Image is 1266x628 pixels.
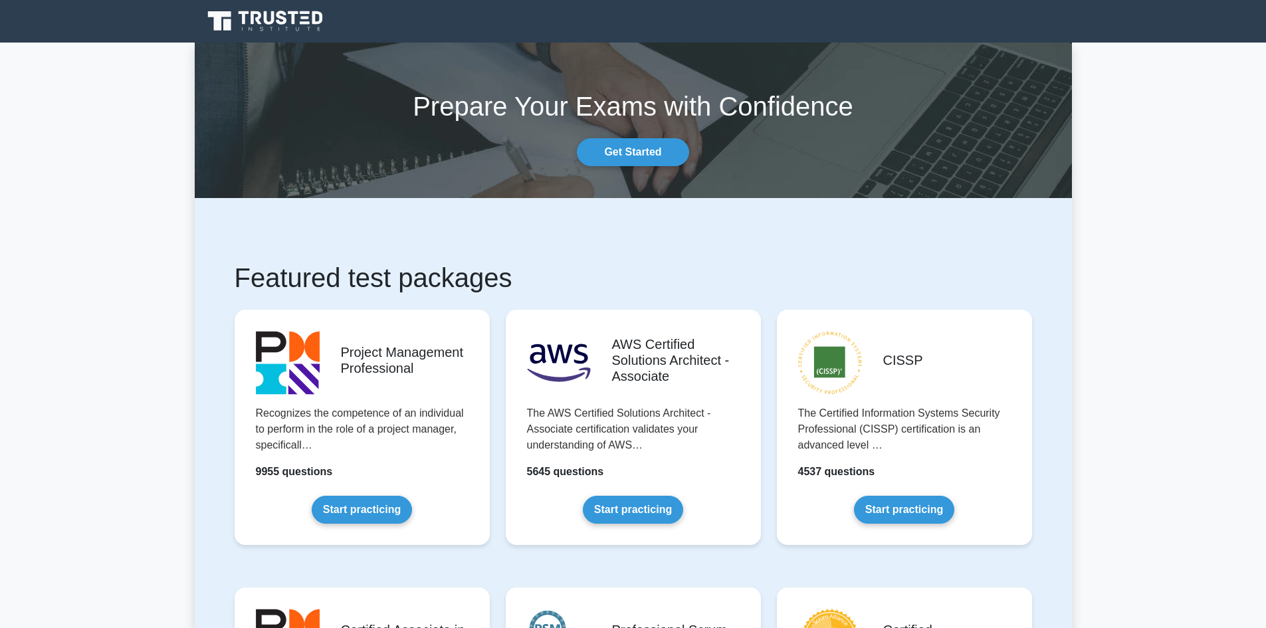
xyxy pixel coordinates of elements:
[583,496,683,524] a: Start practicing
[577,138,688,166] a: Get Started
[312,496,412,524] a: Start practicing
[195,90,1072,122] h1: Prepare Your Exams with Confidence
[235,262,1032,294] h1: Featured test packages
[854,496,954,524] a: Start practicing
